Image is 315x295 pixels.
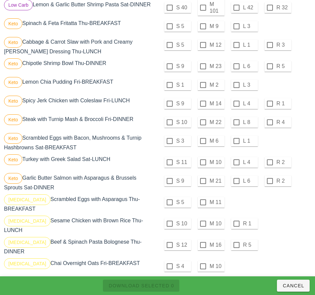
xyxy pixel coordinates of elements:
[210,178,223,184] label: M 21
[3,214,158,236] div: Sesame Chicken with Brown Rice Thu-LUNCH
[243,82,257,88] label: L 3
[8,115,18,125] span: Keto
[243,23,257,30] label: L 3
[210,138,223,144] label: M 6
[8,77,18,87] span: Keto
[176,263,190,270] label: S 4
[243,242,257,248] label: R 5
[176,42,190,48] label: S 5
[282,283,304,288] span: Cancel
[243,138,257,144] label: L 1
[3,36,158,57] div: Cabbage & Carrot Slaw with Pork and Creamy [PERSON_NAME] Dressing Thu-LUNCH
[8,259,46,269] span: [MEDICAL_DATA]
[3,57,158,76] div: Chipotle Shrimp Bowl Thu-DINNER
[176,63,190,70] label: S 9
[243,119,257,126] label: L 8
[243,63,257,70] label: L 6
[8,59,18,69] span: Keto
[3,236,158,257] div: Beef & Spinach Pasta Bolognese Thu-DINNER
[210,23,223,30] label: M 9
[3,94,158,113] div: Spicy Jerk Chicken with Coleslaw Fri-LUNCH
[8,133,18,143] span: Keto
[277,119,290,126] label: R 4
[277,159,290,166] label: R 2
[8,216,46,226] span: [MEDICAL_DATA]
[210,119,223,126] label: M 22
[210,1,223,14] label: M 101
[8,195,46,205] span: [MEDICAL_DATA]
[243,159,257,166] label: L 4
[176,23,190,30] label: S 5
[176,4,190,11] label: S 40
[3,257,158,276] div: Chai Overnight Oats Fri-BREAKFAST
[8,19,18,29] span: Keto
[277,100,290,107] label: R 1
[210,220,223,227] label: M 10
[277,63,290,70] label: R 5
[243,220,257,227] label: R 1
[277,4,290,11] label: R 32
[176,199,190,206] label: S 5
[277,42,290,48] label: R 3
[176,220,190,227] label: S 10
[8,173,18,183] span: Keto
[8,37,18,47] span: Keto
[3,113,158,132] div: Steak with Turnip Mash & Broccoli Fri-DINNER
[243,100,257,107] label: L 4
[3,132,158,153] div: Scrambled Eggs with Bacon, Mushrooms & Turnip Hashbrowns Sat-BREAKFAST
[243,42,257,48] label: L 1
[210,263,223,270] label: M 10
[176,178,190,184] label: S 9
[8,155,18,165] span: Keto
[210,199,223,206] label: M 11
[210,63,223,70] label: M 23
[243,178,257,184] label: L 6
[3,172,158,193] div: Garlic Butter Salmon with Asparagus & Brussels Sprouts Sat-DINNER
[176,138,190,144] label: S 3
[210,42,223,48] label: M 12
[176,82,190,88] label: S 1
[210,100,223,107] label: M 14
[210,82,223,88] label: M 2
[277,178,290,184] label: R 2
[210,242,223,248] label: M 16
[8,237,46,247] span: [MEDICAL_DATA]
[243,4,257,11] label: L 42
[277,280,310,292] button: Cancel
[8,96,18,106] span: Keto
[3,76,158,94] div: Lemon Chia Pudding Fri-BREAKFAST
[176,119,190,126] label: S 10
[3,153,158,172] div: Turkey with Greek Salad Sat-LUNCH
[176,159,190,166] label: S 11
[176,242,190,248] label: S 12
[3,193,158,214] div: Scrambled Eggs with Asparagus Thu-BREAKFAST
[176,100,190,107] label: S 9
[3,276,158,294] div: Pesto Beef & Quinoa Bowl Fri-LUNCH
[3,17,158,36] div: Spinach & Feta Fritatta Thu-BREAKFAST
[210,159,223,166] label: M 10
